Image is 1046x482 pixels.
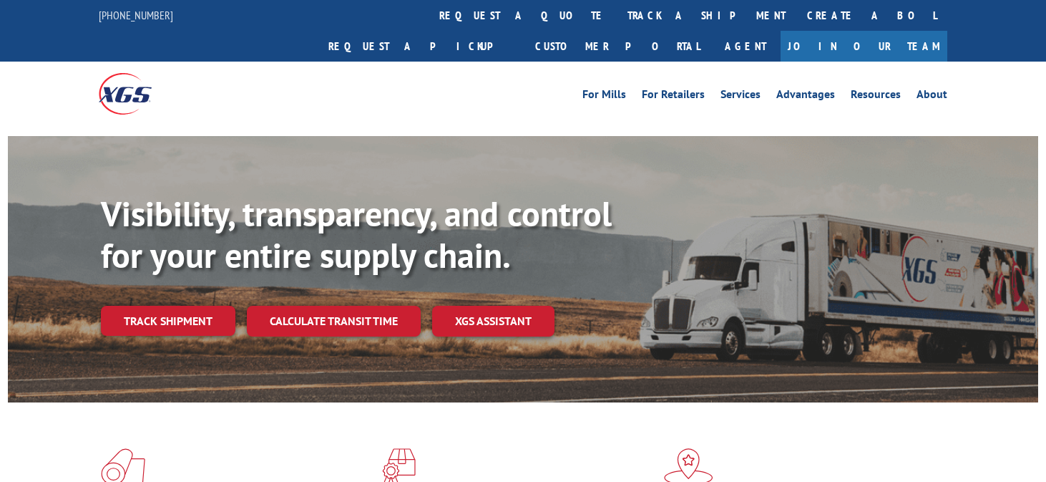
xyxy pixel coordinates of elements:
[524,31,710,62] a: Customer Portal
[720,89,761,105] a: Services
[582,89,626,105] a: For Mills
[247,306,421,337] a: Calculate transit time
[99,8,173,22] a: [PHONE_NUMBER]
[101,191,612,277] b: Visibility, transparency, and control for your entire supply chain.
[917,89,947,105] a: About
[776,89,835,105] a: Advantages
[318,31,524,62] a: Request a pickup
[432,306,554,337] a: XGS ASSISTANT
[642,89,705,105] a: For Retailers
[781,31,947,62] a: Join Our Team
[101,306,235,336] a: Track shipment
[710,31,781,62] a: Agent
[851,89,901,105] a: Resources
